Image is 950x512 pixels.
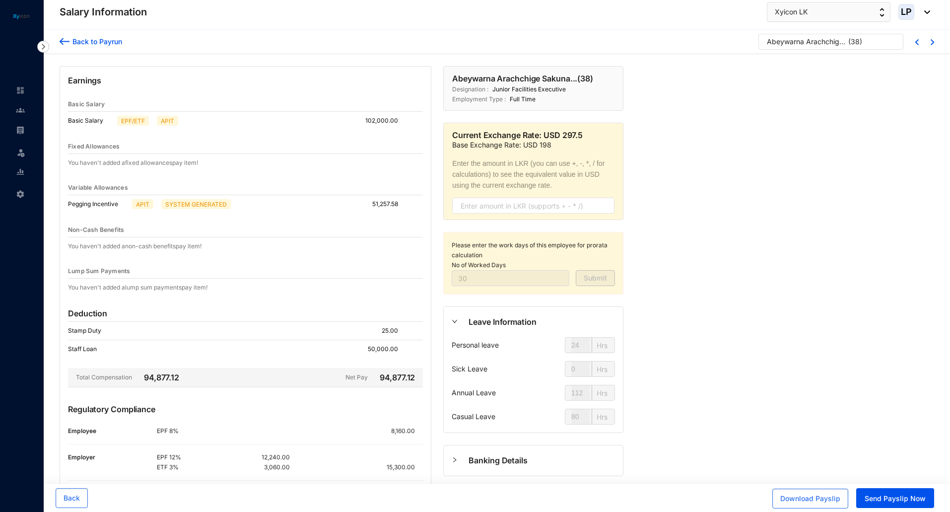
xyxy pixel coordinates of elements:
[452,94,506,104] p: Employment Type :
[136,200,149,209] p: APIT
[452,141,614,149] p: Base Exchange Rate: USD 198
[772,489,848,509] button: Download Payslip
[68,452,157,462] p: Employer
[592,409,612,424] div: Hrs
[8,100,32,120] li: Contacts
[56,488,88,508] button: Back
[865,494,926,504] span: Send Payslip Now
[378,371,415,383] p: 94,877.12
[157,452,223,462] p: EPF 12%
[69,36,122,47] div: Back to Payrun
[452,158,614,191] span: Enter the amount in LKR (you can use +, -, *, / for calculations) to see the equivalent value in ...
[391,426,423,436] p: 8,160.00
[157,426,223,436] p: EPF 8%
[856,488,934,508] button: Send Payslip Now
[8,120,32,140] li: Payroll
[121,116,145,125] p: EPF/ETF
[68,241,202,251] p: You haven't added a non-cash benefits pay item!
[161,116,174,125] p: APIT
[452,270,569,286] input: Enter no of worked days
[68,426,157,436] p: Employee
[68,225,124,235] p: Non-Cash Benefits
[592,362,612,376] div: Hrs
[68,199,128,209] p: Pegging Incentive
[68,183,128,193] p: Variable Allowances
[68,307,107,319] p: Deduction
[264,462,290,472] p: 3,060.00
[372,199,406,209] p: 51,257.58
[469,316,615,328] span: Leave Information
[8,162,32,182] li: Reports
[134,371,179,383] p: 94,877.12
[10,12,32,20] img: logo
[64,493,80,503] span: Back
[452,198,614,214] input: Enter amount in LKR (supports + - * /)
[780,494,840,504] span: Download Payslip
[68,158,198,168] p: You haven't added a fixed allowances pay item!
[452,260,615,270] p: No of Worked Days
[452,385,496,401] p: Annual Leave
[880,8,884,17] img: up-down-arrow.74152d26bf9780fbf563ca9c90304185.svg
[68,403,423,426] p: Regulatory Compliance
[915,39,919,45] img: chevron-left-blue.0fda5800d0a05439ff8ddef8047136d5.svg
[262,452,290,462] p: 12,240.00
[68,283,207,293] p: You haven't added a lump sum payments pay item!
[387,462,423,472] p: 15,300.00
[901,7,912,16] span: LP
[345,371,376,383] p: Net Pay
[68,142,120,151] p: Fixed Allowances
[469,454,615,467] span: Banking Details
[68,99,105,109] p: Basic Salary
[37,41,49,53] img: nav-icon-right.af6afadce00d159da59955279c43614e.svg
[68,344,107,354] p: Staff Loan
[60,5,147,19] p: Salary Information
[452,337,499,353] p: Personal leave
[68,116,113,126] p: Basic Salary
[165,200,227,209] p: SYSTEM GENERATED
[452,84,488,94] p: Designation :
[368,344,406,354] p: 50,000.00
[68,74,423,97] p: Earnings
[16,147,26,157] img: leave-unselected.2934df6273408c3f84d9.svg
[157,462,223,472] p: ETF 3%
[452,409,495,425] p: Casual Leave
[16,86,25,95] img: home-unselected.a29eae3204392db15eaf.svg
[767,2,890,22] button: Xyicon LK
[68,266,130,276] p: Lump Sum Payments
[488,84,566,94] p: Junior Facilities Executive
[452,73,593,84] p: Abeywarna Arachchige Sakuna... ( 38 )
[452,129,614,141] p: Current Exchange Rate: USD 297.5
[506,94,536,104] p: Full Time
[452,361,487,377] p: Sick Leave
[16,167,25,176] img: report-unselected.e6a6b4230fc7da01f883.svg
[919,10,930,14] img: dropdown-black.8e83cc76930a90b1a4fdb6d089b7bf3a.svg
[8,80,32,100] li: Home
[775,6,808,17] span: Xyicon LK
[16,190,25,199] img: settings-unselected.1febfda315e6e19643a1.svg
[767,37,846,47] div: Abeywarna Arachchige Sakuna...
[931,39,934,45] img: chevron-right-blue.16c49ba0fe93ddb13f341d83a2dbca89.svg
[16,126,25,135] img: payroll-unselected.b590312f920e76f0c668.svg
[576,270,615,286] button: Submit
[452,240,615,260] p: Please enter the work days of this employee for prorata calculation
[592,385,612,400] div: Hrs
[592,338,612,353] div: Hrs
[16,106,25,115] img: people-unselected.118708e94b43a90eceab.svg
[365,116,406,126] p: 102,000.00
[68,326,111,336] p: Stamp Duty
[60,36,69,47] img: arrow-backward-blue.96c47016eac47e06211658234db6edf5.svg
[68,371,132,383] p: Total Compensation
[382,326,406,336] p: 25.00
[848,37,862,52] p: ( 38 )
